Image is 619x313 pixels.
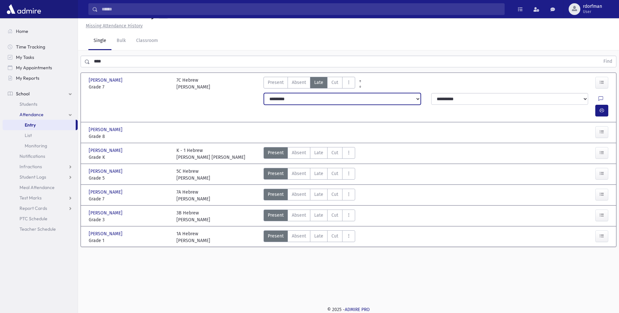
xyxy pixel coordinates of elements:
div: AttTypes [264,77,355,90]
a: Test Marks [3,193,78,203]
span: [PERSON_NAME] [89,168,124,175]
a: School [3,88,78,99]
a: Notifications [3,151,78,161]
span: Monitoring [25,143,47,149]
span: Home [16,28,28,34]
span: Cut [331,79,338,86]
span: My Reports [16,75,39,81]
span: Entry [25,122,36,128]
img: AdmirePro [5,3,43,16]
span: Absent [292,170,306,177]
span: Grade 7 [89,84,170,90]
span: [PERSON_NAME] [89,77,124,84]
a: List [3,130,78,141]
u: Missing Attendance History [86,23,143,29]
span: Present [268,79,284,86]
a: Student Logs [3,172,78,182]
a: My Tasks [3,52,78,62]
div: AttTypes [264,168,355,182]
span: Report Cards [19,205,47,211]
div: 3B Hebrew [PERSON_NAME] [176,210,210,223]
span: Cut [331,149,338,156]
span: Late [314,149,323,156]
input: Search [98,3,504,15]
span: [PERSON_NAME] [89,126,124,133]
div: 5C Hebrew [PERSON_NAME] [176,168,210,182]
span: Late [314,212,323,219]
span: Late [314,233,323,239]
span: Present [268,191,284,198]
span: Meal Attendance [19,184,55,190]
a: Attendance [3,109,78,120]
a: Infractions [3,161,78,172]
a: Single [88,32,111,50]
span: Grade 7 [89,196,170,202]
span: List [25,132,32,138]
span: Notifications [19,153,45,159]
span: Grade 3 [89,216,170,223]
div: AttTypes [264,210,355,223]
span: Late [314,191,323,198]
span: Cut [331,233,338,239]
span: My Appointments [16,65,52,71]
span: Late [314,170,323,177]
a: Students [3,99,78,109]
a: Classroom [131,32,163,50]
span: [PERSON_NAME] [89,210,124,216]
div: AttTypes [264,189,355,202]
span: [PERSON_NAME] [89,189,124,196]
a: Meal Attendance [3,182,78,193]
span: Present [268,233,284,239]
a: Teacher Schedule [3,224,78,234]
a: Time Tracking [3,42,78,52]
span: rdorfman [583,4,602,9]
button: Find [600,56,616,67]
div: 1A Hebrew [PERSON_NAME] [176,230,210,244]
span: Late [314,79,323,86]
span: Time Tracking [16,44,45,50]
span: Present [268,170,284,177]
span: School [16,91,30,97]
a: Report Cards [3,203,78,213]
span: Infractions [19,164,42,170]
span: Cut [331,212,338,219]
span: Cut [331,191,338,198]
span: Absent [292,191,306,198]
span: Present [268,212,284,219]
a: My Reports [3,73,78,83]
a: My Appointments [3,62,78,73]
div: AttTypes [264,147,355,161]
span: Absent [292,149,306,156]
span: PTC Schedule [19,216,47,222]
span: Grade K [89,154,170,161]
div: K - 1 Hebrew [PERSON_NAME] [PERSON_NAME] [176,147,245,161]
span: [PERSON_NAME] [89,147,124,154]
span: My Tasks [16,54,34,60]
span: Student Logs [19,174,46,180]
a: Missing Attendance History [83,23,143,29]
span: Absent [292,233,306,239]
span: Teacher Schedule [19,226,56,232]
div: AttTypes [264,230,355,244]
a: Home [3,26,78,36]
a: Bulk [111,32,131,50]
span: Grade 5 [89,175,170,182]
a: Monitoring [3,141,78,151]
span: User [583,9,602,14]
span: Present [268,149,284,156]
span: Cut [331,170,338,177]
span: Test Marks [19,195,42,201]
span: Students [19,101,37,107]
a: Entry [3,120,76,130]
div: 7C Hebrew [PERSON_NAME] [176,77,210,90]
span: Attendance [19,112,44,117]
a: PTC Schedule [3,213,78,224]
div: © 2025 - [88,306,609,313]
span: Grade 8 [89,133,170,140]
span: Absent [292,212,306,219]
span: [PERSON_NAME] [89,230,124,237]
span: Grade 1 [89,237,170,244]
span: Absent [292,79,306,86]
div: 7A Hebrew [PERSON_NAME] [176,189,210,202]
